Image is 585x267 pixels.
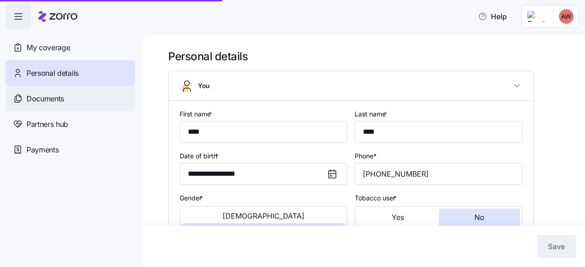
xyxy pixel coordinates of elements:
[527,11,546,22] img: Employer logo
[355,193,399,203] label: Tobacco user
[478,11,507,22] span: Help
[168,49,572,63] h1: Personal details
[5,137,135,162] a: Payments
[5,86,135,111] a: Documents
[180,151,220,161] label: Date of birth
[474,214,484,221] span: No
[355,151,377,161] label: Phone*
[471,7,514,26] button: Help
[198,81,210,90] span: You
[355,109,389,119] label: Last name
[559,9,574,24] img: becb8d93307ff6558feecab3c69d9480
[5,111,135,137] a: Partners hub
[355,163,522,185] input: Phone
[223,212,304,220] span: [DEMOGRAPHIC_DATA]
[27,144,58,156] span: Payments
[180,109,214,119] label: First name
[180,193,205,203] label: Gender
[5,35,135,60] a: My coverage
[537,235,576,258] button: Save
[27,93,64,105] span: Documents
[548,241,565,252] span: Save
[169,71,533,101] button: You
[27,42,70,53] span: My coverage
[27,68,79,79] span: Personal details
[392,214,404,221] span: Yes
[27,119,68,130] span: Partners hub
[5,60,135,86] a: Personal details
